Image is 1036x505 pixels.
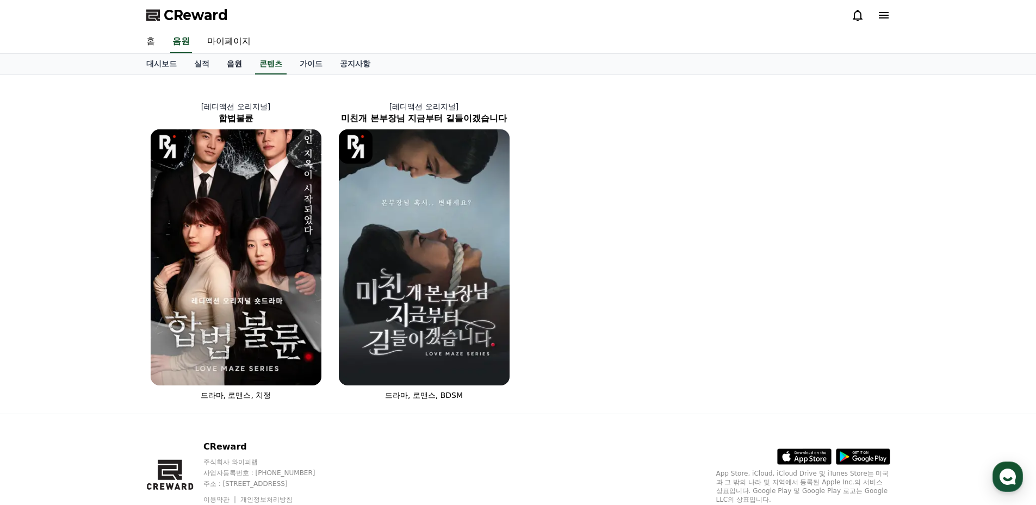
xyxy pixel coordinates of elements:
[331,54,379,74] a: 공지사항
[100,361,113,370] span: 대화
[330,112,518,125] h2: 미친개 본부장님 지금부터 길들이겠습니다
[164,7,228,24] span: CReward
[151,129,321,385] img: 합법불륜
[203,458,336,466] p: 주식회사 와이피랩
[138,54,185,74] a: 대시보드
[140,345,209,372] a: 설정
[142,112,330,125] h2: 합법불륜
[168,361,181,370] span: 설정
[255,54,287,74] a: 콘텐츠
[203,496,238,503] a: 이용약관
[142,101,330,112] p: [레디액션 오리지널]
[240,496,293,503] a: 개인정보처리방침
[72,345,140,372] a: 대화
[339,129,373,164] img: [object Object] Logo
[339,129,510,385] img: 미친개 본부장님 지금부터 길들이겠습니다
[203,479,336,488] p: 주소 : [STREET_ADDRESS]
[385,391,463,400] span: 드라마, 로맨스, BDSM
[330,92,518,409] a: [레디액션 오리지널] 미친개 본부장님 지금부터 길들이겠습니다 미친개 본부장님 지금부터 길들이겠습니다 [object Object] Logo 드라마, 로맨스, BDSM
[142,92,330,409] a: [레디액션 오리지널] 합법불륜 합법불륜 [object Object] Logo 드라마, 로맨스, 치정
[170,30,192,53] a: 음원
[3,345,72,372] a: 홈
[138,30,164,53] a: 홈
[716,469,890,504] p: App Store, iCloud, iCloud Drive 및 iTunes Store는 미국과 그 밖의 나라 및 지역에서 등록된 Apple Inc.의 서비스 상표입니다. Goo...
[201,391,271,400] span: 드라마, 로맨스, 치정
[218,54,251,74] a: 음원
[330,101,518,112] p: [레디액션 오리지널]
[203,469,336,477] p: 사업자등록번호 : [PHONE_NUMBER]
[291,54,331,74] a: 가이드
[185,54,218,74] a: 실적
[198,30,259,53] a: 마이페이지
[34,361,41,370] span: 홈
[151,129,185,164] img: [object Object] Logo
[146,7,228,24] a: CReward
[203,440,336,453] p: CReward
